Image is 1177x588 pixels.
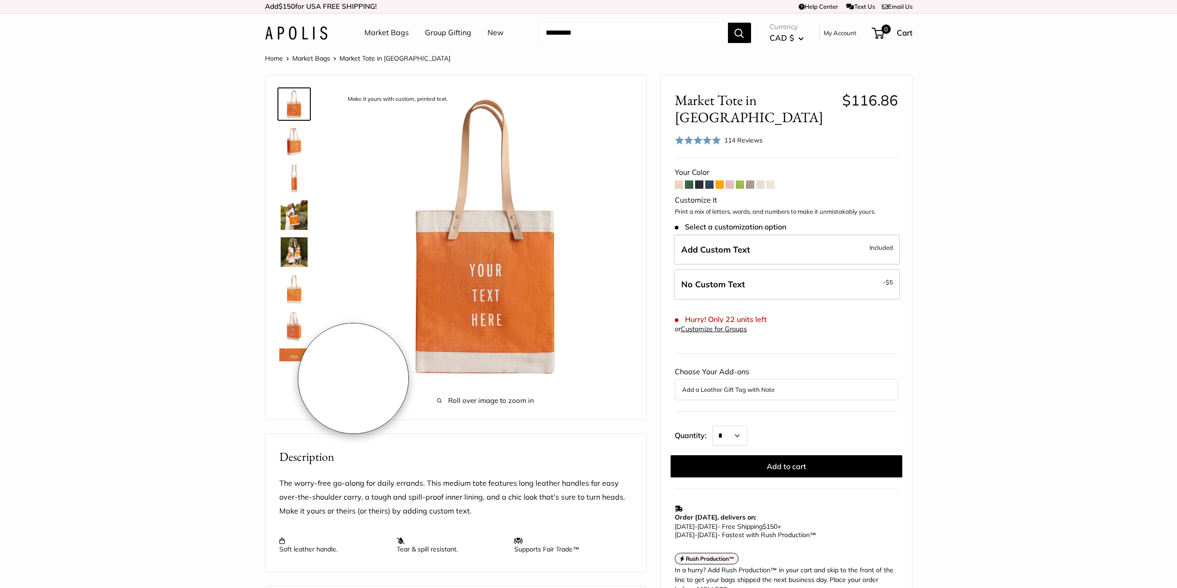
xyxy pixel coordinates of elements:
[397,537,505,553] p: Tear & spill resistant.
[770,20,804,33] span: Currency
[675,423,712,446] label: Quantity:
[846,3,875,10] a: Text Us
[681,279,745,290] span: No Custom Text
[886,279,893,286] span: $5
[881,25,890,34] span: 0
[675,522,894,539] p: - Free Shipping +
[869,242,893,253] span: Included
[675,166,898,179] div: Your Color
[277,235,311,269] a: Market Tote in Citrus
[675,193,898,207] div: Customize It
[279,348,309,378] img: description_Custom printed text with eco-friendly ink.
[487,26,504,40] a: New
[339,394,632,407] span: Roll over image to zoom in
[763,522,777,531] span: $150
[277,347,311,380] a: description_Custom printed text with eco-friendly ink.
[277,124,311,158] a: Market Tote in Citrus
[799,3,838,10] a: Help Center
[686,555,734,562] strong: Rush Production™
[671,455,902,477] button: Add to cart
[277,309,311,343] a: Market Tote in Citrus
[695,531,697,539] span: -
[279,448,632,466] h2: Description
[343,93,452,105] div: Make it yours with custom, printed text.
[824,27,857,38] a: My Account
[675,92,835,126] span: Market Tote in [GEOGRAPHIC_DATA]
[265,54,283,62] a: Home
[279,537,388,553] p: Soft leather handle.
[277,198,311,232] a: Market Tote in Citrus
[681,325,747,333] a: Customize for Groups
[277,161,311,195] a: description_12.5" wide, 15" high, 5.5" deep; handles: 11" drop
[339,54,450,62] span: Market Tote in [GEOGRAPHIC_DATA]
[339,89,632,382] img: description_Make it yours with custom, printed text.
[279,311,309,341] img: Market Tote in Citrus
[277,87,311,121] a: description_Make it yours with custom, printed text.
[364,26,409,40] a: Market Bags
[292,54,330,62] a: Market Bags
[279,477,632,518] p: The worry-free go-along for daily errands. This medium tote features long leather handles for eas...
[682,384,891,395] button: Add a Leather Gift Tag with Note
[279,274,309,304] img: description_Seal of authenticity printed on the backside of every bag.
[674,235,900,265] label: Add Custom Text
[728,23,751,43] button: Search
[882,3,912,10] a: Email Us
[265,26,327,40] img: Apolis
[770,31,804,45] button: CAD $
[279,163,309,193] img: description_12.5" wide, 15" high, 5.5" deep; handles: 11" drop
[538,23,728,43] input: Search...
[675,223,786,231] span: Select a customization option
[279,126,309,156] img: Market Tote in Citrus
[675,207,898,217] p: Print a mix of letters, words, and numbers to make it unmistakably yours.
[770,33,794,43] span: CAD $
[675,531,695,539] span: [DATE]
[842,91,898,109] span: $116.86
[674,269,900,300] label: Leave Blank
[883,277,893,288] span: -
[265,52,450,64] nav: Breadcrumb
[279,89,309,119] img: description_Make it yours with custom, printed text.
[697,531,717,539] span: [DATE]
[277,272,311,306] a: description_Seal of authenticity printed on the backside of every bag.
[425,26,471,40] a: Group Gifting
[514,537,622,553] p: Supports Fair Trade™
[279,200,309,230] img: Market Tote in Citrus
[675,315,767,324] span: Hurry! Only 22 units left
[697,522,717,531] span: [DATE]
[675,531,816,539] span: - Fastest with Rush Production™
[724,136,763,144] span: 114 Reviews
[675,323,747,335] div: or
[675,365,898,400] div: Choose Your Add-ons
[675,513,756,521] strong: Order [DATE], delivers on:
[873,25,912,40] a: 0 Cart
[897,28,912,37] span: Cart
[278,2,295,11] span: $150
[695,522,697,531] span: -
[681,244,750,255] span: Add Custom Text
[279,237,309,267] img: Market Tote in Citrus
[675,522,695,531] span: [DATE]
